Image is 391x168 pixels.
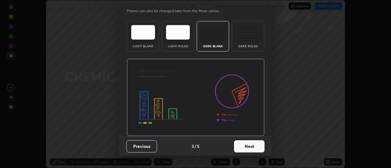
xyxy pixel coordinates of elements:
img: darkRuledTheme.de295e13.svg [236,25,260,40]
div: Light Ruled [166,45,190,48]
div: Dark Blank [201,45,225,48]
h4: 5 [197,143,199,149]
img: lightTheme.e5ed3b09.svg [131,25,155,40]
button: Previous [126,140,157,152]
img: lightRuledTheme.5fabf969.svg [166,25,190,40]
img: darkTheme.f0cc69e5.svg [201,25,225,40]
p: Theme can also be changed later from the More option [126,8,225,14]
h4: / [195,143,196,149]
div: Dark Ruled [236,45,260,48]
h4: 3 [192,143,194,149]
img: darkThemeBanner.d06ce4a2.svg [127,59,265,136]
div: Light Blank [131,45,155,48]
button: Next [234,140,265,152]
